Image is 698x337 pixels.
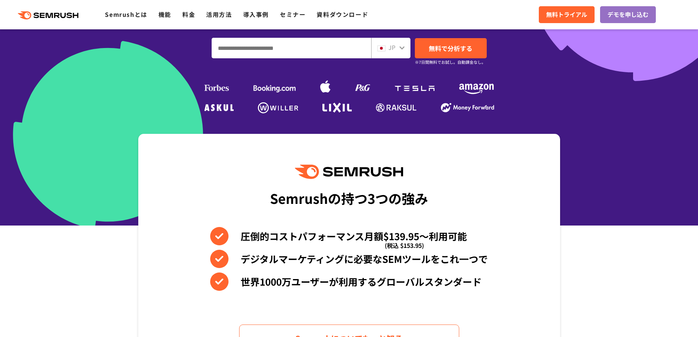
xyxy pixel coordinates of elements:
a: 活用方法 [206,10,232,19]
a: デモを申し込む [600,6,656,23]
span: 無料トライアル [546,10,587,19]
img: Semrush [295,165,403,179]
a: 導入事例 [243,10,269,19]
div: Semrushの持つ3つの強み [270,184,428,212]
a: 無料で分析する [415,38,487,58]
a: 資料ダウンロード [317,10,368,19]
a: 料金 [182,10,195,19]
a: 無料トライアル [539,6,595,23]
li: 世界1000万ユーザーが利用するグローバルスタンダード [210,272,488,291]
span: JP [388,43,395,52]
li: 圧倒的コストパフォーマンス月額$139.95〜利用可能 [210,227,488,245]
span: 無料で分析する [429,44,472,53]
span: デモを申し込む [607,10,648,19]
input: ドメイン、キーワードまたはURLを入力してください [212,38,371,58]
a: セミナー [280,10,306,19]
a: Semrushとは [105,10,147,19]
small: ※7日間無料でお試し。自動課金なし。 [415,59,486,66]
span: (税込 $153.95) [385,236,424,254]
li: デジタルマーケティングに必要なSEMツールをこれ一つで [210,250,488,268]
a: 機能 [158,10,171,19]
